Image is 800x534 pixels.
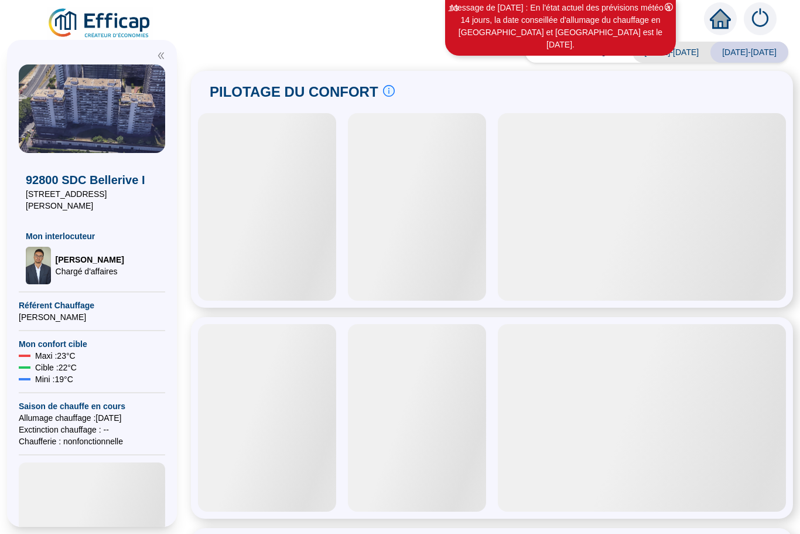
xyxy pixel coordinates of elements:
span: [STREET_ADDRESS][PERSON_NAME] [26,188,158,212]
span: [DATE]-[DATE] [710,42,788,63]
span: Mini : 19 °C [35,373,73,385]
span: close-circle [665,3,673,11]
span: Mon interlocuteur [26,230,158,242]
span: Chargé d'affaires [56,266,124,277]
span: Référent Chauffage [19,300,165,311]
span: [PERSON_NAME] [56,254,124,266]
i: 1 / 3 [448,4,459,13]
span: Maxi : 23 °C [35,350,76,362]
span: Saison de chauffe en cours [19,400,165,412]
span: info-circle [383,85,395,97]
span: Mon confort cible [19,338,165,350]
span: home [710,8,731,29]
span: Exctinction chauffage : -- [19,424,165,436]
span: Allumage chauffage : [DATE] [19,412,165,424]
span: Chaufferie : non fonctionnelle [19,436,165,447]
span: Cible : 22 °C [35,362,77,373]
span: PILOTAGE DU CONFORT [210,83,378,101]
img: Chargé d'affaires [26,247,51,284]
img: alerts [744,2,777,35]
div: Message de [DATE] : En l'état actuel des prévisions météo à 14 jours, la date conseillée d'alluma... [447,2,674,51]
span: 92800 SDC Bellerive I [26,172,158,188]
span: [PERSON_NAME] [19,311,165,323]
img: efficap energie logo [47,7,153,40]
span: double-left [157,52,165,60]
